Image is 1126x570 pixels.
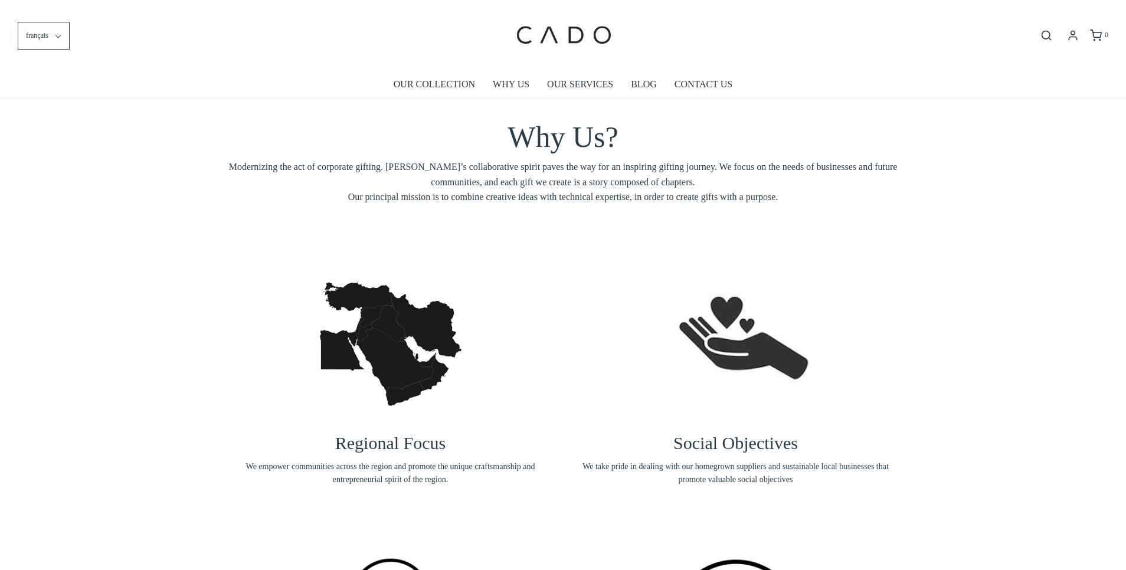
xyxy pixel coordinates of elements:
span: Modernizing the act of corporate gifting. [PERSON_NAME]’s collaborative spirit paves the way for ... [227,159,899,205]
span: Social Objectives [673,433,798,453]
a: WHY US [493,71,529,98]
span: 0 [1105,31,1108,39]
img: vecteezy_vectorillustrationoftheblackmapofmiddleeastonwhite_-1657197150892_1200x.jpg [302,255,479,433]
a: BLOG [631,71,657,98]
button: français [18,22,70,50]
span: Regional Focus [335,433,446,453]
span: We empower communities across the region and promote the unique craftsmanship and entrepreneurial... [227,460,554,487]
span: français [26,30,48,41]
a: 0 [1089,30,1108,41]
a: OUR SERVICES [547,71,613,98]
img: screenshot-20220704-at-063057-1657197187002_1200x.png [647,255,824,431]
img: cadogifting [513,9,613,62]
span: We take pride in dealing with our homegrown suppliers and sustainable local businesses that promo... [572,460,899,487]
a: CONTACT US [675,71,732,98]
button: Ouvrir la barre de recherche [1036,29,1057,42]
span: Why Us? [508,120,618,153]
a: OUR COLLECTION [394,71,475,98]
